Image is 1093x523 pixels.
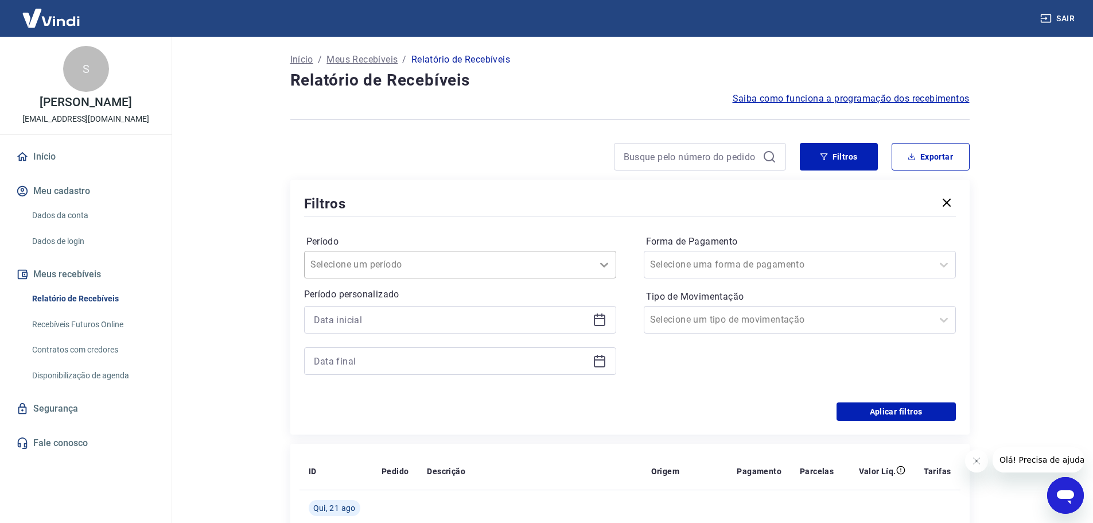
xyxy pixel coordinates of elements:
iframe: Mensagem da empresa [993,447,1084,472]
p: Pedido [382,466,409,477]
a: Contratos com credores [28,338,158,362]
a: Saiba como funciona a programação dos recebimentos [733,92,970,106]
p: Parcelas [800,466,834,477]
a: Recebíveis Futuros Online [28,313,158,336]
button: Meus recebíveis [14,262,158,287]
p: Descrição [427,466,465,477]
iframe: Fechar mensagem [965,450,988,472]
button: Meu cadastro [14,179,158,204]
button: Filtros [800,143,878,171]
a: Início [290,53,313,67]
p: / [318,53,322,67]
a: Fale conosco [14,431,158,456]
a: Meus Recebíveis [326,53,398,67]
input: Data final [314,352,588,370]
a: Disponibilização de agenda [28,364,158,388]
button: Sair [1038,8,1079,29]
label: Forma de Pagamento [646,235,954,249]
img: Vindi [14,1,88,36]
h4: Relatório de Recebíveis [290,69,970,92]
p: Valor Líq. [859,466,896,477]
p: Origem [651,466,679,477]
input: Busque pelo número do pedido [624,148,758,165]
div: S [63,46,109,92]
a: Dados de login [28,230,158,253]
p: [EMAIL_ADDRESS][DOMAIN_NAME] [22,113,149,125]
iframe: Botão para abrir a janela de mensagens [1047,477,1084,514]
p: ID [309,466,317,477]
span: Qui, 21 ago [313,502,356,514]
a: Relatório de Recebíveis [28,287,158,311]
p: / [402,53,406,67]
p: Pagamento [737,466,781,477]
input: Data inicial [314,311,588,328]
a: Início [14,144,158,169]
button: Exportar [892,143,970,171]
label: Período [306,235,614,249]
span: Olá! Precisa de ajuda? [7,8,96,17]
button: Aplicar filtros [837,402,956,421]
p: Período personalizado [304,288,616,301]
label: Tipo de Movimentação [646,290,954,304]
a: Dados da conta [28,204,158,227]
p: Tarifas [924,466,951,477]
a: Segurança [14,396,158,421]
p: [PERSON_NAME] [40,96,131,109]
h5: Filtros [304,195,347,213]
p: Relatório de Recebíveis [411,53,510,67]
